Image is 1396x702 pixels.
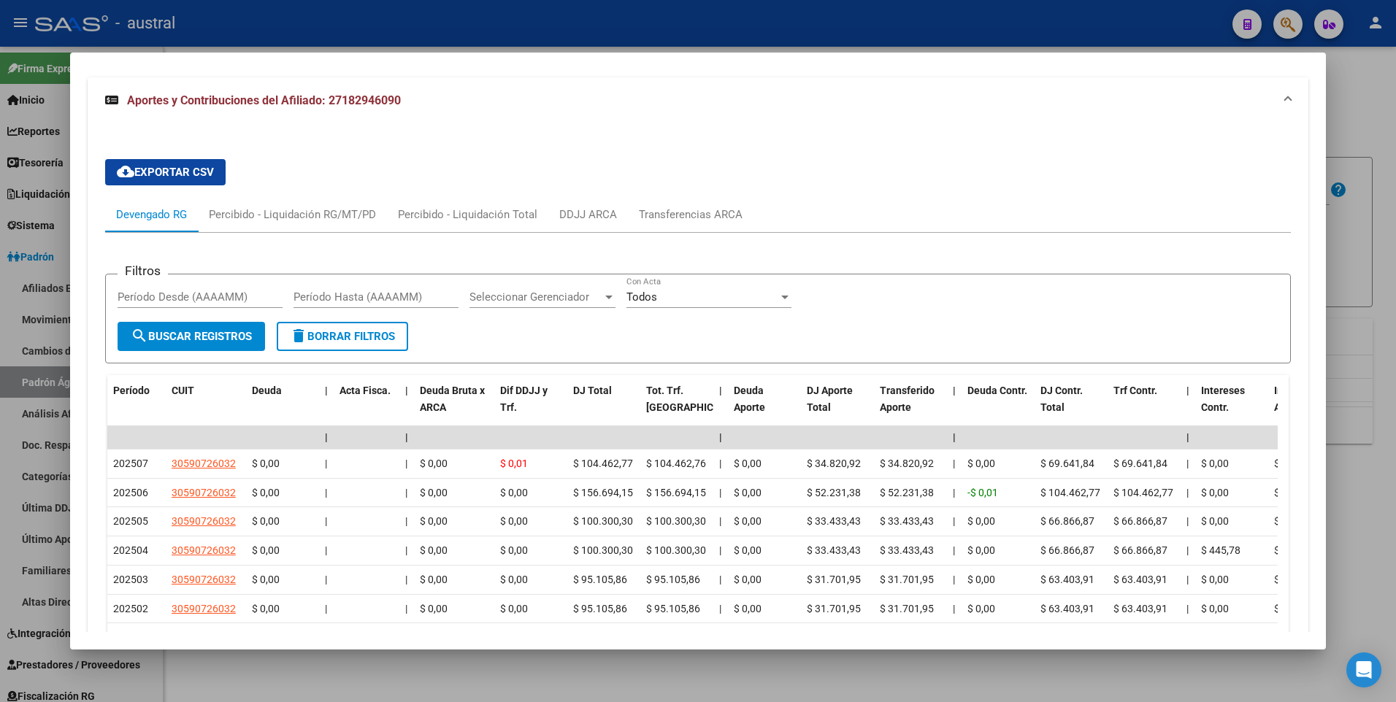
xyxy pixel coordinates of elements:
span: $ 63.403,91 [1113,574,1167,585]
span: 30590726032 [172,458,236,469]
datatable-header-cell: | [1181,375,1195,439]
span: Trf Contr. [1113,385,1157,396]
button: Borrar Filtros [277,322,408,351]
span: Intereses Aporte [1274,385,1318,413]
span: $ 34.820,92 [880,458,934,469]
datatable-header-cell: Deuda Bruta x ARCA [414,375,494,439]
div: Transferencias ARCA [639,207,743,223]
span: $ 0,00 [967,574,995,585]
span: $ 33.433,43 [807,515,861,527]
span: | [325,544,327,556]
span: Deuda Bruta x ARCA [420,385,485,413]
span: $ 0,00 [1201,515,1229,527]
span: $ 31.701,95 [807,603,861,614]
span: $ 156.694,15 [573,487,633,498]
span: $ 66.866,87 [1040,515,1094,527]
div: Percibido - Liquidación RG/MT/PD [209,207,376,223]
span: 30590726032 [172,544,236,556]
span: Deuda [252,385,282,396]
span: Exportar CSV [117,166,214,179]
span: $ 0,00 [252,574,280,585]
span: $ 445,78 [1201,544,1240,556]
datatable-header-cell: Deuda [246,375,319,439]
span: $ 0,00 [1201,603,1229,614]
span: $ 112.785,80 [573,631,633,643]
span: $ 52.231,38 [880,487,934,498]
span: | [405,458,407,469]
span: $ 104.462,77 [573,458,633,469]
datatable-header-cell: DJ Contr. Total [1035,375,1108,439]
span: $ 0,00 [734,574,762,585]
span: $ 0,01 [500,458,528,469]
span: | [719,631,721,643]
span: $ 100.300,30 [573,515,633,527]
span: $ 31.701,95 [807,574,861,585]
span: CUIT [172,385,194,396]
span: $ 0,00 [1201,574,1229,585]
span: $ 222,89 [1274,544,1313,556]
span: $ 75.190,53 [1113,631,1167,643]
span: 202501 [113,631,148,643]
span: 202506 [113,487,148,498]
span: | [1186,385,1189,396]
span: 202504 [113,544,148,556]
span: | [719,431,722,443]
span: $ 0,00 [252,487,280,498]
span: $ 0,00 [252,631,280,643]
datatable-header-cell: DJ Total [567,375,640,439]
span: $ 0,00 [1274,487,1302,498]
span: | [325,458,327,469]
datatable-header-cell: CUIT [166,375,246,439]
span: $ 0,00 [1274,515,1302,527]
div: DDJJ ARCA [559,207,617,223]
datatable-header-cell: Transferido Aporte [874,375,947,439]
span: Tot. Trf. [GEOGRAPHIC_DATA] [646,385,745,413]
datatable-header-cell: | [399,375,414,439]
span: $ 0,00 [500,515,528,527]
span: $ 33.433,43 [880,515,934,527]
span: 30590726032 [172,574,236,585]
span: $ 0,00 [500,603,528,614]
mat-expansion-panel-header: Aportes y Contribuciones del Afiliado: 27182946090 [88,77,1309,124]
span: $ 0,00 [1274,603,1302,614]
span: $ 31.701,95 [880,603,934,614]
span: | [719,487,721,498]
span: DJ Total [573,385,612,396]
span: 202507 [113,458,148,469]
span: | [953,574,955,585]
span: $ 52.231,38 [807,487,861,498]
span: $ 0,00 [500,544,528,556]
span: $ 0,00 [1201,487,1229,498]
span: | [1186,603,1189,614]
span: | [325,385,328,396]
span: | [953,431,956,443]
span: Deuda Contr. [967,385,1027,396]
datatable-header-cell: | [713,375,728,439]
span: $ 69.641,84 [1040,458,1094,469]
span: -$ 0,01 [967,487,998,498]
span: DJ Contr. Total [1040,385,1083,413]
span: | [325,574,327,585]
span: | [1186,431,1189,443]
span: $ 104.462,76 [646,458,706,469]
span: Transferido Aporte [880,385,935,413]
span: $ 0,00 [252,544,280,556]
span: $ 0,00 [420,544,448,556]
span: Aportes y Contribuciones del Afiliado: 27182946090 [127,93,401,107]
h3: Filtros [118,263,168,279]
span: | [405,603,407,614]
span: $ 0,00 [967,544,995,556]
span: $ 112.785,80 [646,631,706,643]
span: | [1186,574,1189,585]
span: $ 0,00 [734,515,762,527]
span: Deuda Aporte [734,385,765,413]
span: $ 63.403,91 [1113,603,1167,614]
span: $ 0,00 [420,603,448,614]
span: $ 0,00 [734,631,762,643]
datatable-header-cell: DJ Aporte Total [801,375,874,439]
span: 202505 [113,515,148,527]
span: $ 0,00 [252,458,280,469]
span: $ 66.866,87 [1113,515,1167,527]
span: | [1186,544,1189,556]
span: $ 0,00 [967,515,995,527]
